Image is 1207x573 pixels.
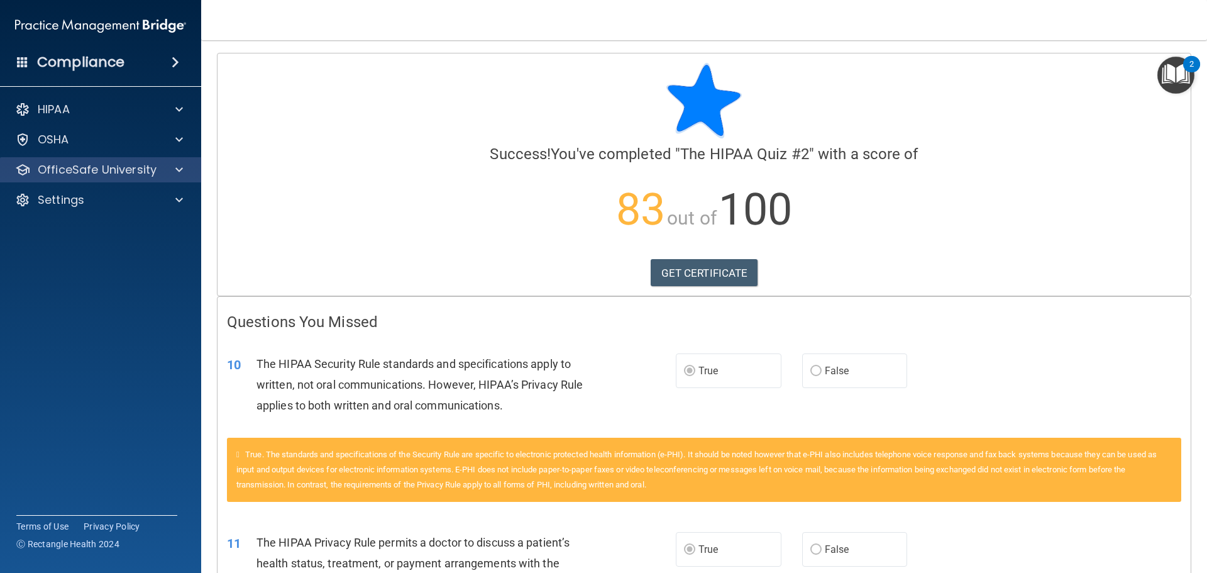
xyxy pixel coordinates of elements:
a: OfficeSafe University [15,162,183,177]
span: True [698,365,718,377]
img: blue-star-rounded.9d042014.png [666,63,742,138]
span: The HIPAA Security Rule standards and specifications apply to written, not oral communications. H... [256,357,583,412]
p: HIPAA [38,102,70,117]
a: OSHA [15,132,183,147]
span: 11 [227,536,241,551]
div: 2 [1189,64,1194,81]
input: False [810,367,822,376]
h4: Questions You Missed [227,314,1181,330]
h4: Compliance [37,53,124,71]
span: False [825,543,849,555]
a: HIPAA [15,102,183,117]
img: PMB logo [15,13,186,38]
p: Settings [38,192,84,208]
p: OSHA [38,132,69,147]
span: True. The standards and specifications of the Security Rule are specific to electronic protected ... [236,450,1157,489]
button: Open Resource Center, 2 new notifications [1157,57,1194,94]
a: GET CERTIFICATE [651,259,758,287]
span: False [825,365,849,377]
span: 10 [227,357,241,372]
input: True [684,367,695,376]
input: False [810,545,822,555]
a: Privacy Policy [84,520,140,533]
span: 83 [616,184,665,235]
span: True [698,543,718,555]
input: True [684,545,695,555]
a: Terms of Use [16,520,69,533]
span: 100 [719,184,792,235]
span: out of [667,207,717,229]
span: Success! [490,145,551,163]
span: Ⓒ Rectangle Health 2024 [16,538,119,550]
a: Settings [15,192,183,208]
span: The HIPAA Quiz #2 [680,145,809,163]
p: OfficeSafe University [38,162,157,177]
h4: You've completed " " with a score of [227,146,1181,162]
